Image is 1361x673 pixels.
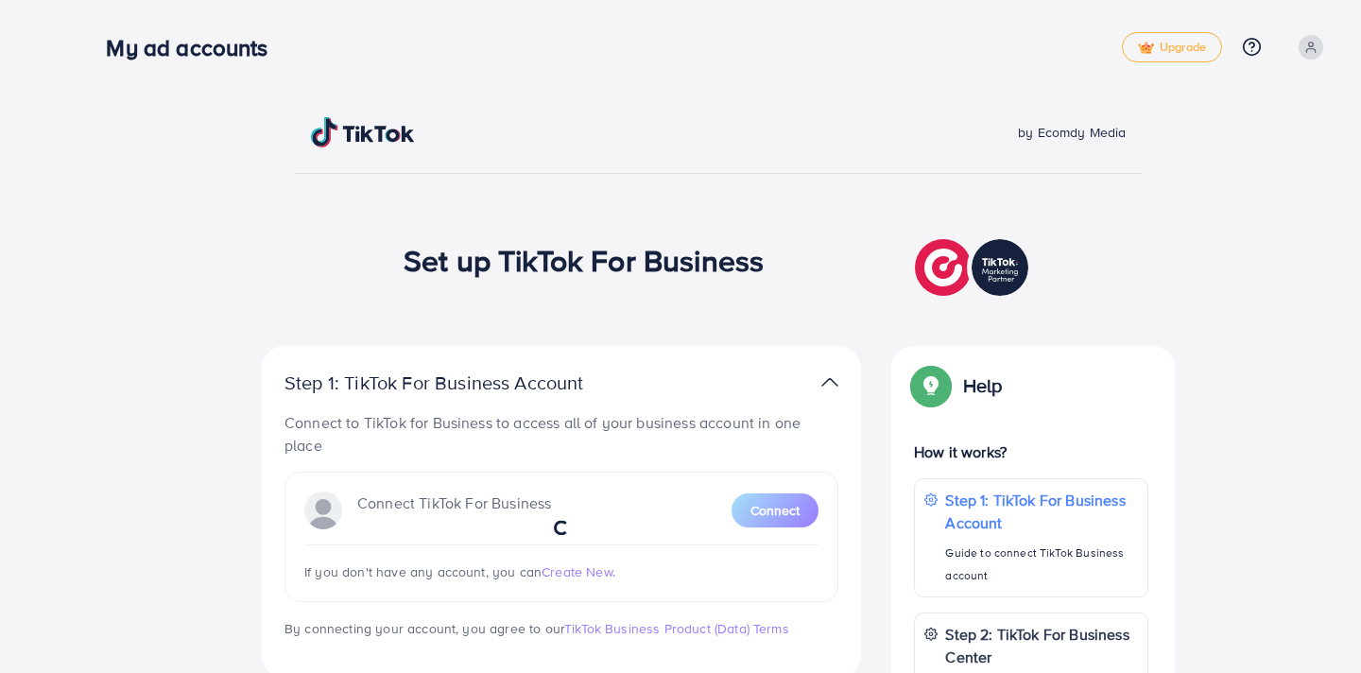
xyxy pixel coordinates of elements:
[945,623,1138,668] p: Step 2: TikTok For Business Center
[404,242,764,278] h1: Set up TikTok For Business
[1122,32,1222,62] a: tickUpgrade
[1138,42,1154,55] img: tick
[1018,123,1126,142] span: by Ecomdy Media
[1138,41,1206,55] span: Upgrade
[106,34,283,61] h3: My ad accounts
[915,234,1033,301] img: TikTok partner
[821,369,838,396] img: TikTok partner
[945,489,1138,534] p: Step 1: TikTok For Business Account
[914,369,948,403] img: Popup guide
[284,371,644,394] p: Step 1: TikTok For Business Account
[963,374,1003,397] p: Help
[945,542,1138,587] p: Guide to connect TikTok Business account
[311,117,415,147] img: TikTok
[914,440,1148,463] p: How it works?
